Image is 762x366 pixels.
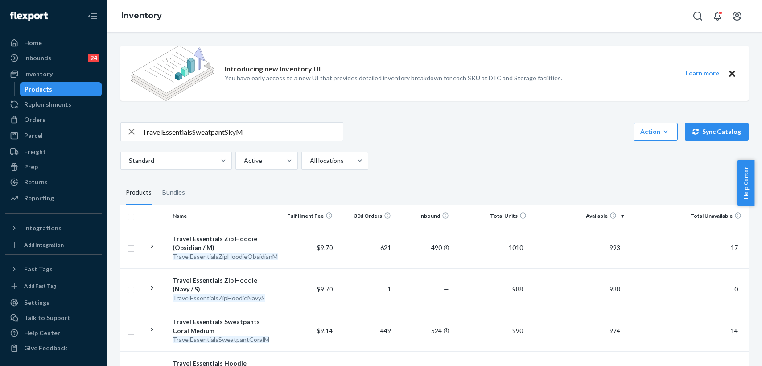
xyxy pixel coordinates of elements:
a: Home [5,36,102,50]
div: Add Fast Tag [24,282,56,290]
img: new-reports-banner-icon.82668bd98b6a51aee86340f2a7b77ae3.png [131,46,214,101]
img: Flexport logo [10,12,48,21]
iframe: Opens a widget where you can chat to one of our agents [705,339,753,362]
button: Open Search Box [689,7,707,25]
td: 449 [336,310,395,351]
button: Close [726,68,738,79]
a: Inventory [121,11,162,21]
span: 990 [509,327,527,334]
input: Active [243,156,244,165]
a: Inbounds24 [5,51,102,65]
div: 24 [88,54,99,62]
div: Inventory [24,70,53,79]
a: Settings [5,295,102,310]
a: Add Integration [5,239,102,251]
div: Prep [24,162,38,171]
th: Total Units [453,205,530,227]
a: Returns [5,175,102,189]
span: — [444,285,449,293]
span: 0 [731,285,741,293]
div: Orders [24,115,45,124]
div: Add Integration [24,241,64,249]
a: Help Center [5,326,102,340]
td: 1 [336,268,395,310]
a: Prep [5,160,102,174]
span: 988 [509,285,527,293]
div: Inbounds [24,54,51,62]
div: Travel Essentials Sweatpants Coral Medium [173,317,275,335]
button: Open notifications [708,7,726,25]
a: Reporting [5,191,102,205]
button: Talk to Support [5,311,102,325]
span: $9.70 [317,285,333,293]
a: Replenishments [5,97,102,112]
td: 524 [395,310,453,351]
div: Travel Essentials Zip Hoodie (Obsidian / M) [173,234,275,252]
th: 30d Orders [336,205,395,227]
a: Parcel [5,129,102,143]
td: 621 [336,227,395,268]
a: Inventory [5,67,102,81]
a: Products [20,82,102,96]
button: Close Navigation [84,7,102,25]
button: Open account menu [728,7,746,25]
button: Give Feedback [5,341,102,355]
span: $9.14 [317,327,333,334]
p: You have early access to a new UI that provides detailed inventory breakdown for each SKU at DTC ... [225,74,562,83]
div: Talk to Support [24,313,70,322]
div: Parcel [24,131,43,140]
div: Settings [24,298,49,307]
button: Learn more [680,68,725,79]
input: Standard [128,156,129,165]
div: Home [24,38,42,47]
div: Bundles [162,180,185,205]
input: Search inventory by name or sku [142,123,343,141]
div: Integrations [24,224,62,233]
div: Reporting [24,194,54,203]
a: Freight [5,145,102,159]
button: Fast Tags [5,262,102,276]
th: Name [169,205,278,227]
p: Introducing new Inventory UI [225,64,321,74]
div: Travel Essentials Zip Hoodie (Navy / S) [173,276,275,294]
em: TravelEssentialsZipHoodieNavyS [173,294,265,302]
em: TravelEssentialsZipHoodieObsidianM [173,253,278,260]
button: Integrations [5,221,102,235]
a: Add Fast Tag [5,280,102,292]
span: 14 [727,327,741,334]
div: Action [640,127,671,136]
span: 1010 [505,244,527,251]
td: 490 [395,227,453,268]
div: Products [25,85,52,94]
button: Sync Catalog [685,123,749,141]
div: Give Feedback [24,344,67,353]
span: 17 [727,244,741,251]
a: Orders [5,112,102,127]
th: Inbound [395,205,453,227]
span: 974 [606,327,624,334]
button: Help Center [737,160,754,206]
ol: breadcrumbs [114,3,169,29]
th: Fulfillment Fee [278,205,337,227]
button: Action [634,123,678,141]
span: 993 [606,244,624,251]
div: Products [126,180,152,205]
span: $9.70 [317,244,333,251]
div: Returns [24,178,48,187]
div: Fast Tags [24,265,53,274]
input: All locations [309,156,310,165]
em: TravelEssentialsSweatpantCoralM [173,336,269,343]
div: Replenishments [24,100,71,109]
div: Freight [24,147,46,156]
div: Help Center [24,329,60,337]
th: Available [530,205,627,227]
span: 988 [606,285,624,293]
th: Total Unavailable [627,205,749,227]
